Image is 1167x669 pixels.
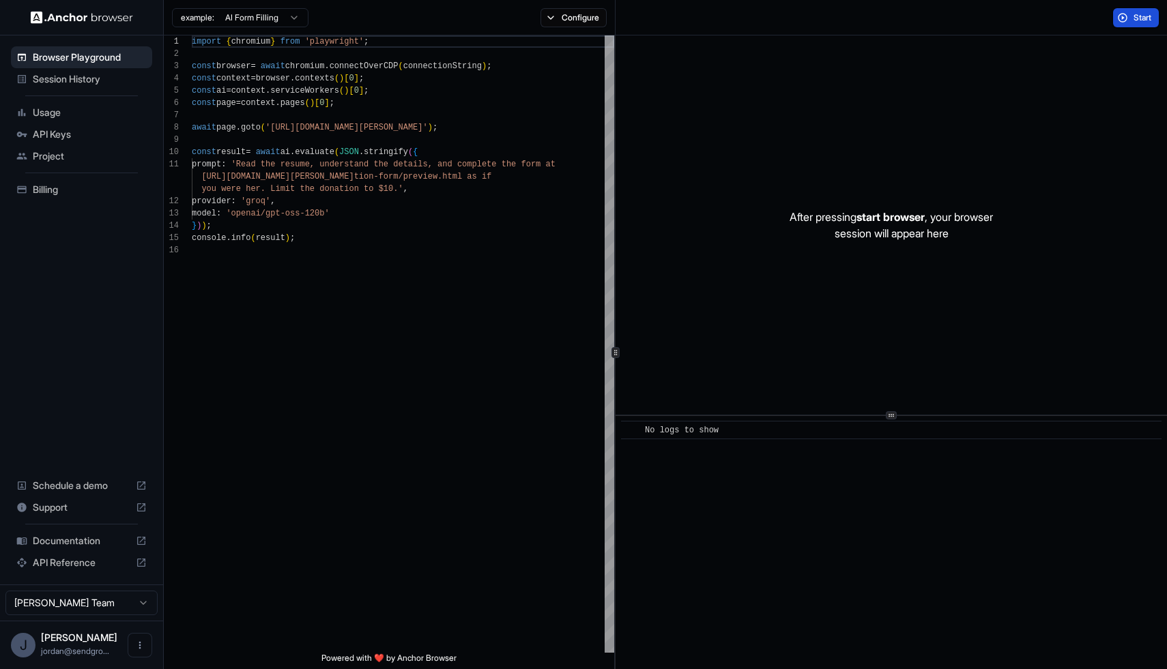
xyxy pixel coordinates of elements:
span: ai [280,147,290,157]
span: page [216,123,236,132]
span: . [226,233,231,243]
span: ( [408,147,413,157]
span: context [241,98,275,108]
span: 0 [354,86,359,95]
span: 'groq' [241,196,270,206]
span: 'Read the resume, understand the details, and comp [231,160,477,169]
span: : [221,160,226,169]
div: 4 [164,72,179,85]
span: const [192,61,216,71]
div: 2 [164,48,179,60]
span: result [256,233,285,243]
div: API Keys [11,123,152,145]
button: Open menu [128,633,152,657]
span: No logs to show [645,426,719,435]
span: ; [290,233,295,243]
span: [ [349,86,354,95]
div: Usage [11,102,152,123]
span: 0 [319,98,324,108]
span: Billing [33,183,147,196]
span: Support [33,501,130,514]
div: Documentation [11,530,152,552]
div: 6 [164,97,179,109]
div: 7 [164,109,179,121]
span: context [231,86,265,95]
span: context [216,74,250,83]
span: Jordan Coeyman [41,631,117,643]
div: 9 [164,134,179,146]
div: Project [11,145,152,167]
span: ( [261,123,265,132]
span: const [192,86,216,95]
span: ] [359,86,364,95]
span: lete the form at [477,160,556,169]
div: 3 [164,60,179,72]
span: ( [339,86,344,95]
span: . [290,147,295,157]
span: ; [433,123,437,132]
span: evaluate [295,147,334,157]
span: , [403,184,408,194]
span: ( [305,98,310,108]
div: Browser Playground [11,46,152,68]
div: 8 [164,121,179,134]
span: Usage [33,106,147,119]
div: 11 [164,158,179,170]
span: Project [33,149,147,163]
span: : [216,209,221,218]
span: ) [482,61,487,71]
span: ; [487,61,491,71]
div: Schedule a demo [11,475,152,496]
span: ) [339,74,344,83]
span: : [231,196,236,206]
div: 13 [164,207,179,220]
span: const [192,98,216,108]
div: 16 [164,244,179,256]
span: { [226,37,231,46]
span: API Reference [33,556,130,569]
span: API Keys [33,128,147,141]
span: ) [428,123,433,132]
span: ) [310,98,315,108]
span: ( [399,61,403,71]
span: ( [334,74,339,83]
span: you were her. Limit the donation to $10.' [201,184,403,194]
span: browser [216,61,250,71]
div: 12 [164,195,179,207]
span: } [270,37,275,46]
span: , [270,196,275,206]
span: } [192,221,197,231]
span: model [192,209,216,218]
span: ; [330,98,334,108]
span: ( [250,233,255,243]
div: 5 [164,85,179,97]
span: serviceWorkers [270,86,339,95]
div: Support [11,496,152,518]
span: . [290,74,295,83]
span: ) [201,221,206,231]
span: const [192,74,216,83]
div: API Reference [11,552,152,574]
span: ] [324,98,329,108]
span: ) [197,221,201,231]
span: provider [192,196,231,206]
span: . [324,61,329,71]
span: await [256,147,280,157]
span: from [280,37,300,46]
span: prompt [192,160,221,169]
span: '[URL][DOMAIN_NAME][PERSON_NAME]' [265,123,428,132]
span: ] [354,74,359,83]
span: chromium [231,37,271,46]
div: J [11,633,35,657]
span: connectionString [403,61,482,71]
div: 15 [164,232,179,244]
span: ai [216,86,226,95]
span: const [192,147,216,157]
span: [ [315,98,319,108]
img: Anchor Logo [31,11,133,24]
span: ) [344,86,349,95]
span: console [192,233,226,243]
span: 0 [349,74,354,83]
span: ​ [628,423,635,437]
span: Session History [33,72,147,86]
